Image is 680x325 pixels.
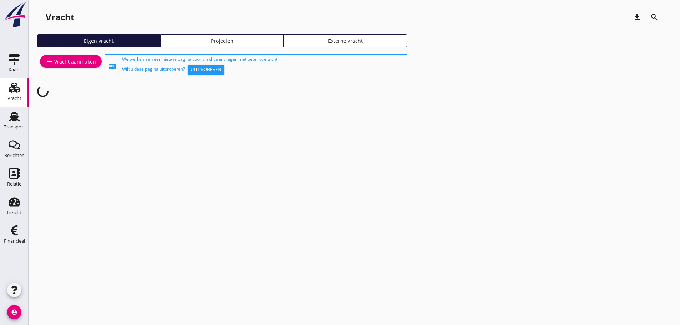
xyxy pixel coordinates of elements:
[4,239,25,243] div: Financieel
[46,11,74,23] div: Vracht
[284,34,407,47] a: Externe vracht
[122,56,404,77] div: We werken aan een nieuwe pagina voor vracht aanvragen met beter overzicht. Wilt u deze pagina uit...
[191,66,221,73] div: Uitproberen
[108,62,116,71] i: fiber_new
[7,305,21,319] i: account_circle
[37,34,161,47] a: Eigen vracht
[46,57,96,66] div: Vracht aanmaken
[9,67,20,72] div: Kaart
[4,125,25,129] div: Transport
[40,37,157,45] div: Eigen vracht
[188,65,224,75] button: Uitproberen
[7,182,21,186] div: Relatie
[46,57,54,66] i: add
[161,34,284,47] a: Projecten
[7,210,21,215] div: Inzicht
[287,37,404,45] div: Externe vracht
[7,96,21,101] div: Vracht
[633,13,641,21] i: download
[4,153,25,158] div: Berichten
[40,55,102,68] a: Vracht aanmaken
[650,13,659,21] i: search
[164,37,281,45] div: Projecten
[1,2,27,28] img: logo-small.a267ee39.svg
